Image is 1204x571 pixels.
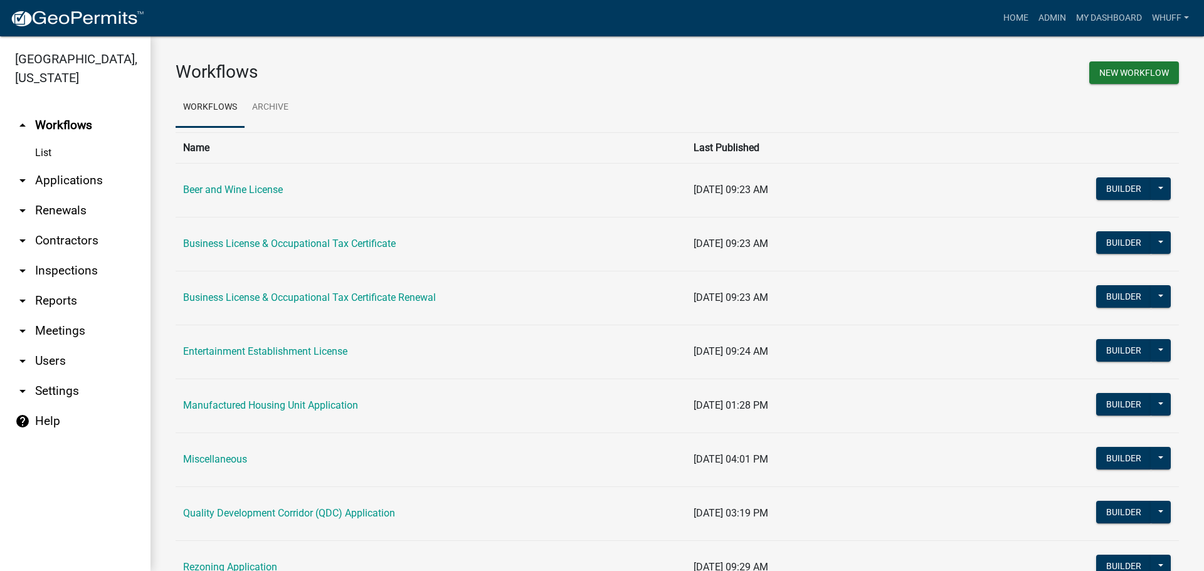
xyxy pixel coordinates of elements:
[15,354,30,369] i: arrow_drop_down
[183,399,358,411] a: Manufactured Housing Unit Application
[694,399,768,411] span: [DATE] 01:28 PM
[15,414,30,429] i: help
[183,345,347,357] a: Entertainment Establishment License
[15,203,30,218] i: arrow_drop_down
[694,238,768,249] span: [DATE] 09:23 AM
[15,233,30,248] i: arrow_drop_down
[183,507,395,519] a: Quality Development Corridor (QDC) Application
[1096,447,1151,469] button: Builder
[15,323,30,338] i: arrow_drop_down
[998,6,1033,30] a: Home
[15,293,30,308] i: arrow_drop_down
[694,453,768,465] span: [DATE] 04:01 PM
[245,88,296,128] a: Archive
[694,345,768,357] span: [DATE] 09:24 AM
[1089,61,1179,84] button: New Workflow
[1096,393,1151,416] button: Builder
[183,238,396,249] a: Business License & Occupational Tax Certificate
[15,263,30,278] i: arrow_drop_down
[183,291,436,303] a: Business License & Occupational Tax Certificate Renewal
[1096,285,1151,308] button: Builder
[694,507,768,519] span: [DATE] 03:19 PM
[15,118,30,133] i: arrow_drop_up
[176,61,668,83] h3: Workflows
[1147,6,1194,30] a: whuff
[183,453,247,465] a: Miscellaneous
[1096,501,1151,523] button: Builder
[1096,231,1151,254] button: Builder
[15,384,30,399] i: arrow_drop_down
[1033,6,1071,30] a: Admin
[1096,177,1151,200] button: Builder
[686,132,1006,163] th: Last Published
[176,88,245,128] a: Workflows
[183,184,283,196] a: Beer and Wine License
[176,132,686,163] th: Name
[694,184,768,196] span: [DATE] 09:23 AM
[1096,339,1151,362] button: Builder
[694,291,768,303] span: [DATE] 09:23 AM
[1071,6,1147,30] a: My Dashboard
[15,173,30,188] i: arrow_drop_down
